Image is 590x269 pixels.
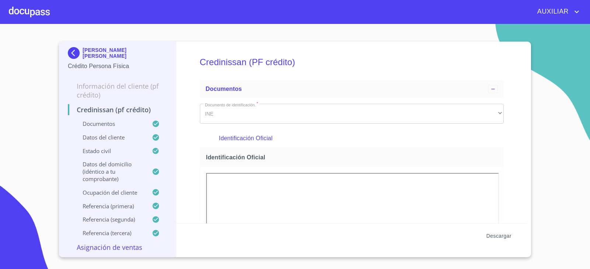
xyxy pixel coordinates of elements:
span: AUXILIAR [532,6,572,18]
button: Descargar [483,229,514,243]
h5: Credinissan (PF crédito) [200,47,504,77]
img: Docupass spot blue [68,47,83,59]
p: Credinissan (PF crédito) [68,105,167,114]
p: Ocupación del Cliente [68,189,152,196]
span: Identificación Oficial [206,153,501,161]
p: Referencia (primera) [68,202,152,210]
p: Referencia (tercera) [68,229,152,237]
button: account of current user [532,6,581,18]
div: INE [200,104,504,124]
div: [PERSON_NAME] [PERSON_NAME] [68,47,167,62]
div: Documentos [200,80,504,98]
span: Documentos [206,86,242,92]
p: Documentos [68,120,152,127]
span: Descargar [486,231,511,241]
p: Asignación de Ventas [68,243,167,252]
p: Datos del domicilio (idéntico a tu comprobante) [68,160,152,183]
p: Crédito Persona Física [68,62,167,71]
p: Estado civil [68,147,152,155]
p: Información del cliente (PF crédito) [68,82,167,99]
p: Identificación Oficial [219,134,485,143]
p: [PERSON_NAME] [PERSON_NAME] [83,47,167,59]
p: Referencia (segunda) [68,216,152,223]
p: Datos del cliente [68,134,152,141]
